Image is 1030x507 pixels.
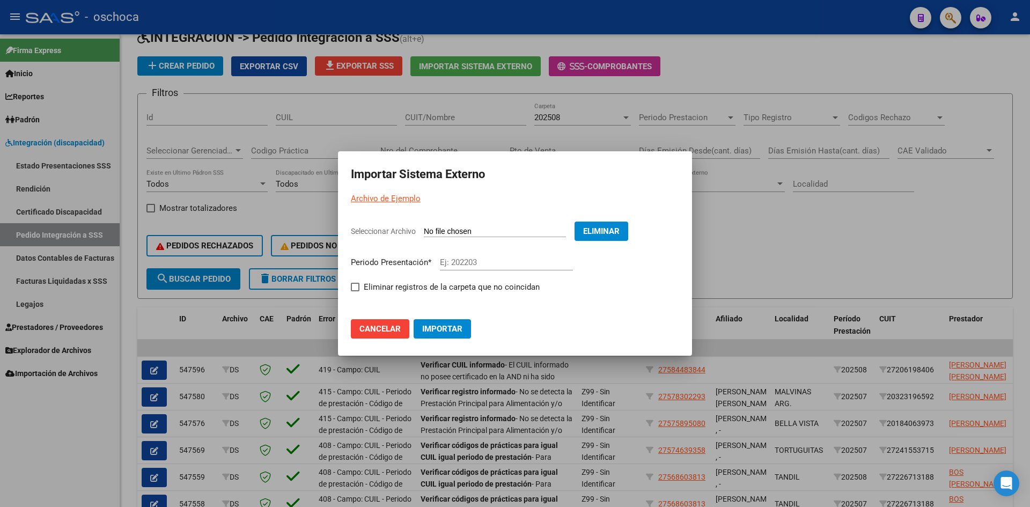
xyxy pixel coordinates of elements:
[351,319,409,339] button: Cancelar
[994,471,1019,496] div: Open Intercom Messenger
[351,194,421,203] a: Archivo de Ejemplo
[351,258,431,267] span: Periodo Presentación
[359,324,401,334] span: Cancelar
[575,222,628,241] button: Eliminar
[364,281,540,293] span: Eliminar registros de la carpeta que no coincidan
[351,164,679,185] h2: Importar Sistema Externo
[414,319,471,339] button: Importar
[583,226,620,236] span: Eliminar
[422,324,462,334] span: Importar
[351,227,416,236] span: Seleccionar Archivo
